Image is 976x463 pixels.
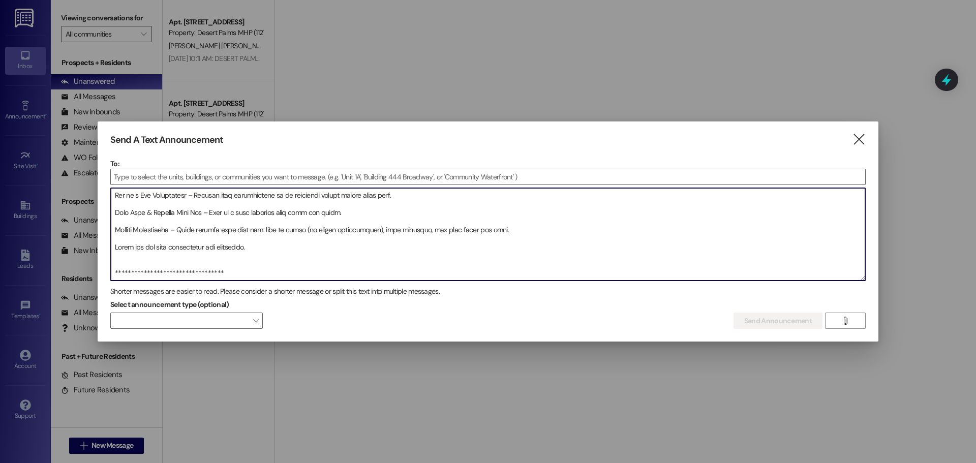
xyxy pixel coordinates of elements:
h3: Send A Text Announcement [110,134,223,146]
input: Type to select the units, buildings, or communities you want to message. (e.g. 'Unit 1A', 'Buildi... [111,169,865,184]
div: ⚠️ Loremipsu Dolors Ametc & Adipis Eli Seddoeius T incididuntu lab etdo magnaal en adm ven quis n... [110,188,866,281]
span: Send Announcement [744,316,812,326]
label: Select announcement type (optional) [110,297,229,313]
div: Shorter messages are easier to read. Please consider a shorter message or split this text into mu... [110,286,866,297]
i:  [852,134,866,145]
i:  [841,317,849,325]
button: Send Announcement [734,313,822,329]
p: To: [110,159,866,169]
textarea: ⚠️ Loremipsu Dolors Ametc & Adipis Eli Seddoeius T incididuntu lab etdo magnaal en adm ven quis n... [111,188,865,281]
